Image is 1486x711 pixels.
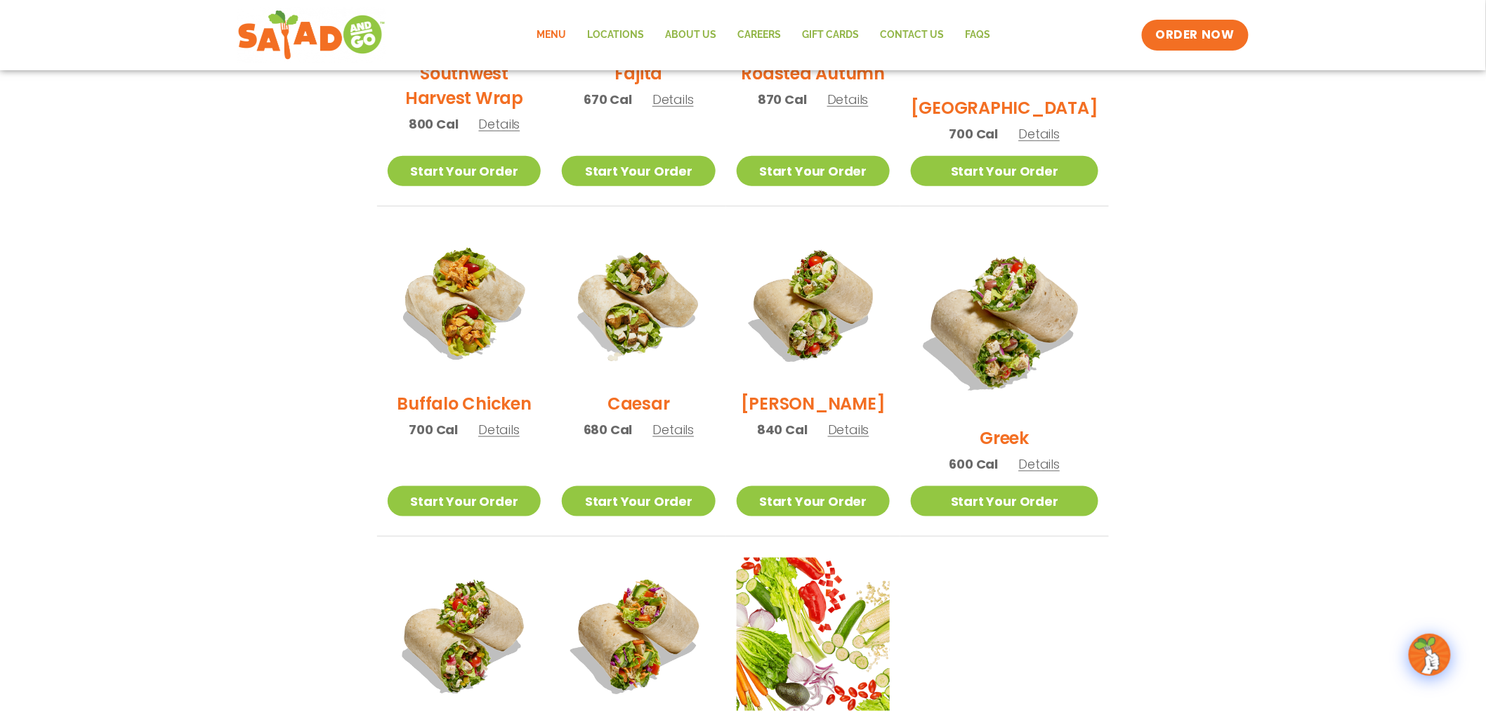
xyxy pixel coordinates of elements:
[562,558,715,711] img: Product photo for Thai Wrap
[727,19,791,51] a: Careers
[562,156,715,186] a: Start Your Order
[1019,125,1060,143] span: Details
[479,115,520,133] span: Details
[869,19,954,51] a: Contact Us
[615,61,663,86] h2: Fajita
[737,486,890,516] a: Start Your Order
[741,391,886,416] h2: [PERSON_NAME]
[757,420,808,439] span: 840 Cal
[653,421,695,438] span: Details
[237,7,386,63] img: new-SAG-logo-768×292
[1142,20,1249,51] a: ORDER NOW
[1156,27,1235,44] span: ORDER NOW
[737,228,890,381] img: Product photo for Cobb Wrap
[584,90,632,109] span: 670 Cal
[562,228,715,381] img: Product photo for Caesar Wrap
[828,421,869,438] span: Details
[655,19,727,51] a: About Us
[827,91,869,108] span: Details
[526,19,577,51] a: Menu
[584,420,633,439] span: 680 Cal
[911,486,1098,516] a: Start Your Order
[1019,455,1060,473] span: Details
[737,558,890,711] img: Product photo for Build Your Own
[607,391,670,416] h2: Caesar
[577,19,655,51] a: Locations
[737,156,890,186] a: Start Your Order
[911,156,1098,186] a: Start Your Order
[409,420,458,439] span: 700 Cal
[742,61,886,86] h2: Roasted Autumn
[911,228,1098,415] img: Product photo for Greek Wrap
[1410,635,1449,674] img: wpChatIcon
[526,19,1001,51] nav: Menu
[980,426,1030,450] h2: Greek
[791,19,869,51] a: GIFT CARDS
[397,391,531,416] h2: Buffalo Chicken
[949,455,999,474] span: 600 Cal
[562,486,715,516] a: Start Your Order
[388,558,541,711] img: Product photo for Jalapeño Ranch Wrap
[388,61,541,110] h2: Southwest Harvest Wrap
[949,124,999,143] span: 700 Cal
[388,156,541,186] a: Start Your Order
[911,96,1098,120] h2: [GEOGRAPHIC_DATA]
[652,91,694,108] span: Details
[478,421,520,438] span: Details
[758,90,807,109] span: 870 Cal
[388,228,541,381] img: Product photo for Buffalo Chicken Wrap
[409,115,459,133] span: 800 Cal
[954,19,1001,51] a: FAQs
[388,486,541,516] a: Start Your Order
